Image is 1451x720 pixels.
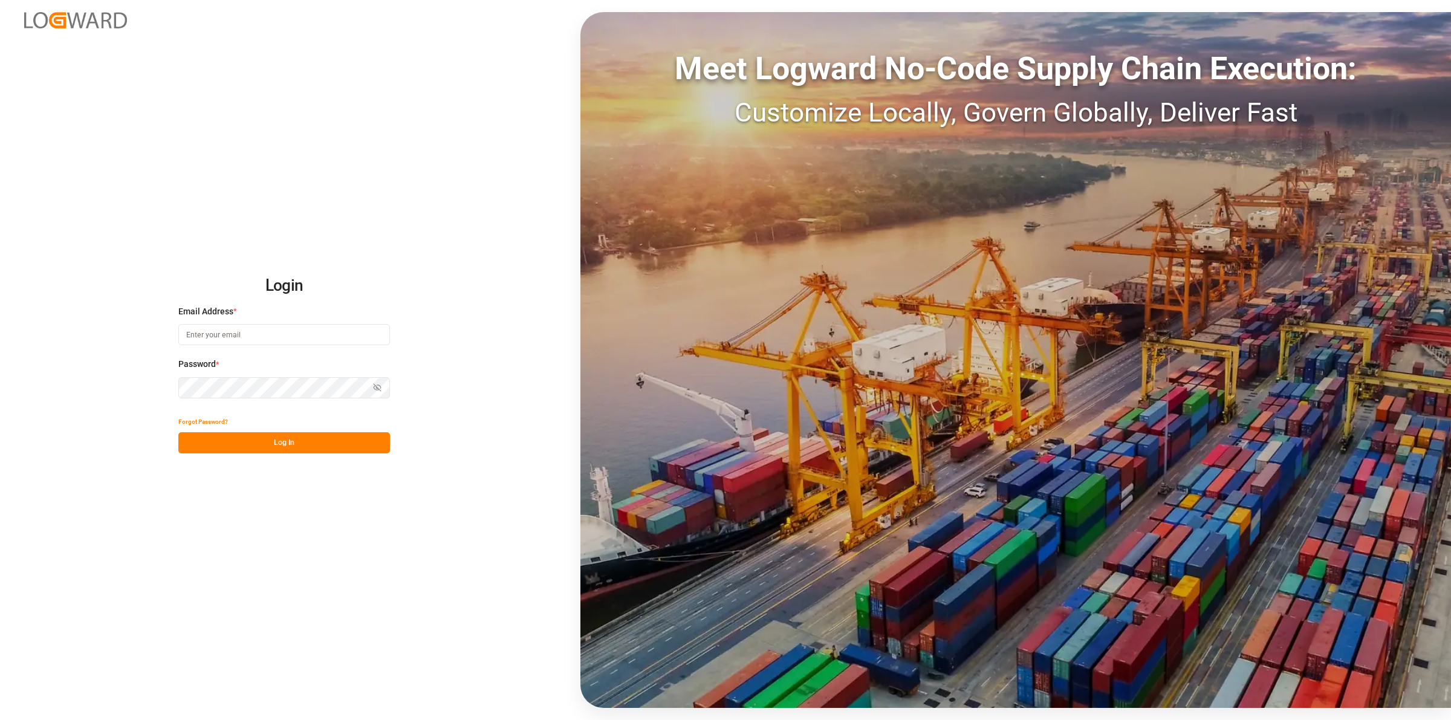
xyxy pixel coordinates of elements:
div: Customize Locally, Govern Globally, Deliver Fast [580,92,1451,132]
div: Meet Logward No-Code Supply Chain Execution: [580,45,1451,92]
input: Enter your email [178,324,390,345]
button: Log In [178,432,390,453]
img: Logward_new_orange.png [24,12,127,28]
span: Password [178,358,216,371]
span: Email Address [178,305,233,318]
button: Forgot Password? [178,411,228,432]
h2: Login [178,267,390,305]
